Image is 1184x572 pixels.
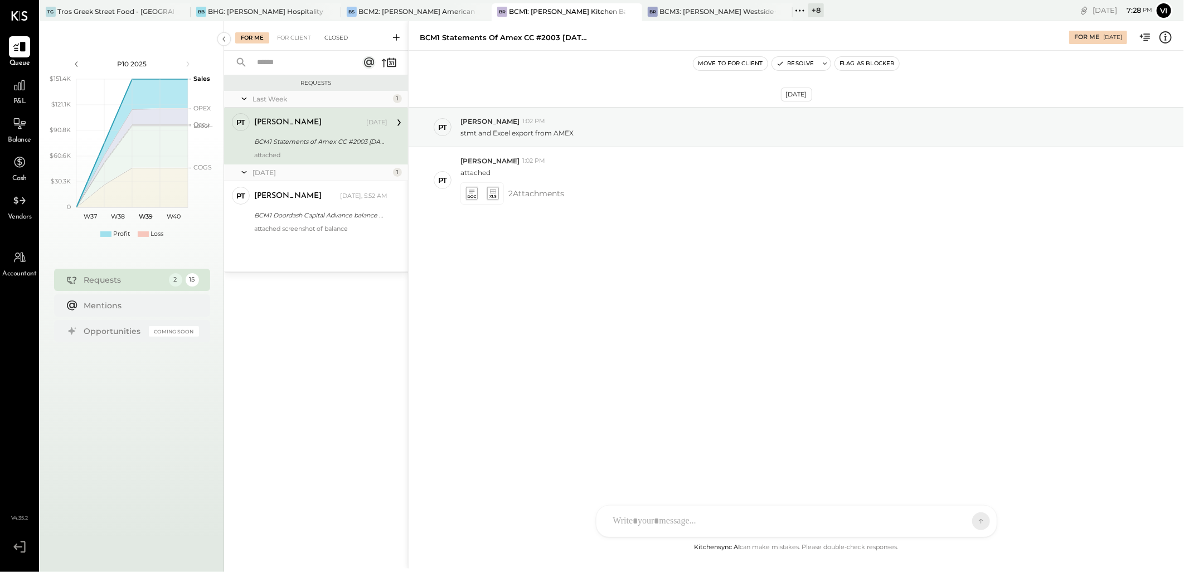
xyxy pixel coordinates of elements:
div: Opportunities [84,326,143,337]
div: [PERSON_NAME] [254,117,322,128]
div: [DATE] [366,118,387,127]
a: P&L [1,75,38,107]
span: Cash [12,174,27,184]
button: Resolve [772,57,819,70]
div: + 8 [808,3,824,17]
div: [DATE] [1103,33,1122,41]
text: $151.4K [50,75,71,83]
div: Profit [113,230,130,239]
div: [DATE] [1093,5,1152,16]
div: Last Week [253,94,390,104]
div: BCM1 Statements of Amex CC #2003 [DATE] [420,32,587,43]
text: W39 [139,212,153,220]
div: Loss [151,230,163,239]
span: Queue [9,59,30,69]
button: Move to for client [693,57,768,70]
div: Tros Greek Street Food - [GEOGRAPHIC_DATA] [57,7,174,16]
text: COGS [193,163,212,171]
div: 2 [169,273,182,287]
div: PT [236,117,245,128]
div: PT [236,191,245,201]
div: 15 [186,273,199,287]
div: BCM1 Statements of Amex CC #2003 [DATE] [254,136,384,147]
div: attached [254,151,387,159]
text: OPEX [193,104,211,112]
div: [DATE] [253,168,390,177]
div: For Client [271,32,317,43]
div: Requests [230,79,402,87]
div: TG [46,7,56,17]
text: W40 [167,212,181,220]
div: Requests [84,274,163,285]
div: P10 2025 [85,59,179,69]
span: Accountant [3,269,37,279]
div: BCM2: [PERSON_NAME] American Cooking [358,7,475,16]
div: BR [648,7,658,17]
div: For Me [1074,33,1099,42]
div: BS [347,7,357,17]
div: BCM3: [PERSON_NAME] Westside Grill [659,7,776,16]
div: [DATE], 5:52 AM [340,192,387,201]
button: Vi [1155,2,1173,20]
div: BHG: [PERSON_NAME] Hospitality Group, LLC [208,7,324,16]
div: 1 [393,168,402,177]
text: Labor [193,122,210,129]
span: [PERSON_NAME] [460,156,520,166]
div: [PERSON_NAME] [254,191,322,202]
a: Queue [1,36,38,69]
text: $30.3K [51,177,71,185]
p: stmt and Excel export from AMEX [460,128,574,138]
text: $90.8K [50,126,71,134]
text: W38 [111,212,125,220]
span: [PERSON_NAME] [460,117,520,126]
div: Coming Soon [149,326,199,337]
div: Mentions [84,300,193,311]
div: PT [438,122,447,133]
a: Vendors [1,190,38,222]
span: P&L [13,97,26,107]
a: Cash [1,152,38,184]
text: Occu... [193,120,212,128]
span: 1:02 PM [522,117,545,126]
div: Closed [319,32,353,43]
text: $60.6K [50,152,71,159]
div: 1 [393,94,402,103]
span: Balance [8,135,31,146]
span: Vendors [8,212,32,222]
p: attached [460,168,491,177]
span: 2 Attachment s [508,182,564,205]
div: BCM1 Doordash Capital Advance balance [DATE] [254,210,384,221]
text: Sales [193,75,210,83]
text: 0 [67,203,71,211]
span: 1:02 PM [522,157,545,166]
div: BR [497,7,507,17]
text: $121.1K [51,100,71,108]
div: BB [196,7,206,17]
div: [DATE] [781,88,812,101]
div: BCM1: [PERSON_NAME] Kitchen Bar Market [509,7,625,16]
div: attached screenshot of balance [254,225,387,232]
text: W37 [84,212,97,220]
div: For Me [235,32,269,43]
div: copy link [1079,4,1090,16]
button: Flag as Blocker [835,57,899,70]
a: Balance [1,113,38,146]
a: Accountant [1,247,38,279]
div: PT [438,175,447,186]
